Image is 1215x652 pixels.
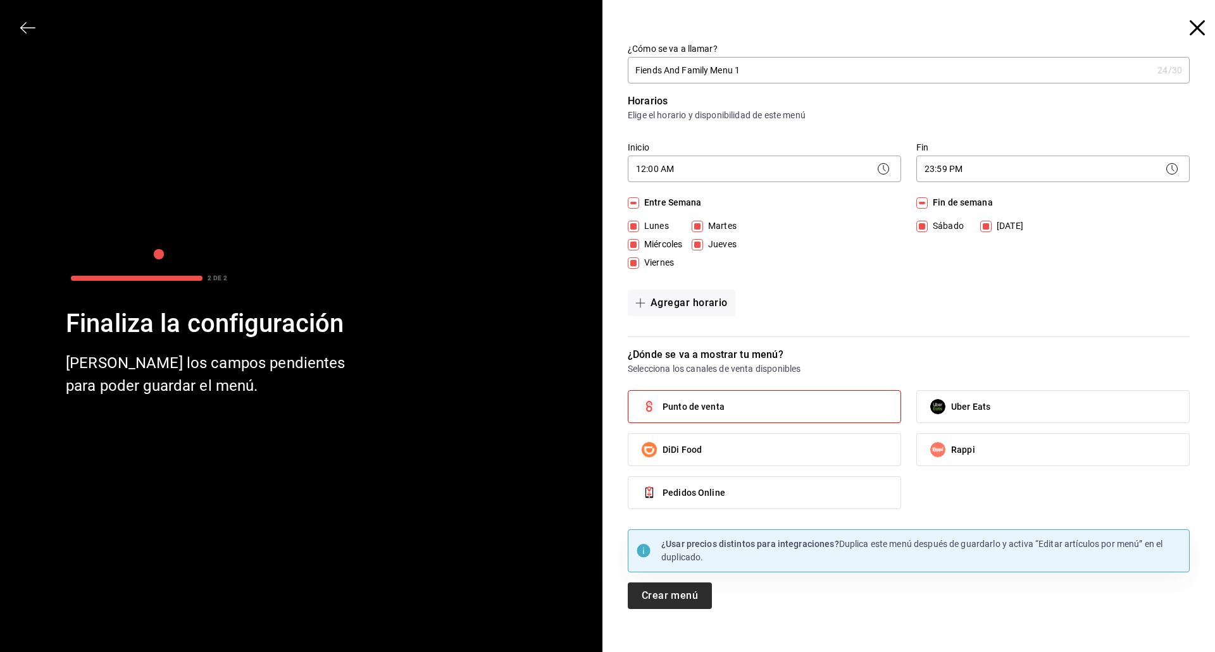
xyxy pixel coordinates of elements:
[928,196,993,209] span: Fin de semana
[628,347,1190,362] p: ¿Dónde se va a mostrar tu menú?
[916,143,1190,152] label: Fin
[639,238,682,251] span: Miércoles
[639,256,674,269] span: Viernes
[639,196,702,209] span: Entre Semana
[992,219,1023,233] span: [DATE]
[628,143,901,152] label: Inicio
[628,44,1190,52] label: ¿Cómo se va a llamar?
[628,94,1190,109] p: Horarios
[663,486,725,500] span: Pedidos Online
[703,238,737,251] span: Jueves
[628,362,1190,375] p: Selecciona los canales de venta disponibles
[928,219,964,233] span: Sábado
[663,443,702,457] span: DiDi Food
[703,219,737,233] span: Martes
[951,443,975,457] span: Rappi
[208,273,227,283] div: 2 DE 2
[916,156,1190,182] div: 23:59 PM
[951,400,990,414] span: Uber Eats
[628,109,1190,121] p: Elige el horario y disponibilidad de este menú
[639,219,669,233] span: Lunes
[628,582,712,609] button: Crear menú
[663,400,725,414] span: Punto de venta
[661,538,1181,564] p: Duplica este menú después de guardarlo y activa “Editar artículos por menú” en el duplicado.
[1157,64,1182,77] div: 24 /30
[661,539,839,549] strong: ¿Usar precios distintos para integraciones?
[628,290,735,316] button: Agregar horario
[628,156,901,182] div: 12:00 AM
[66,306,349,341] div: Finaliza la configuración
[66,352,349,397] div: [PERSON_NAME] los campos pendientes para poder guardar el menú.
